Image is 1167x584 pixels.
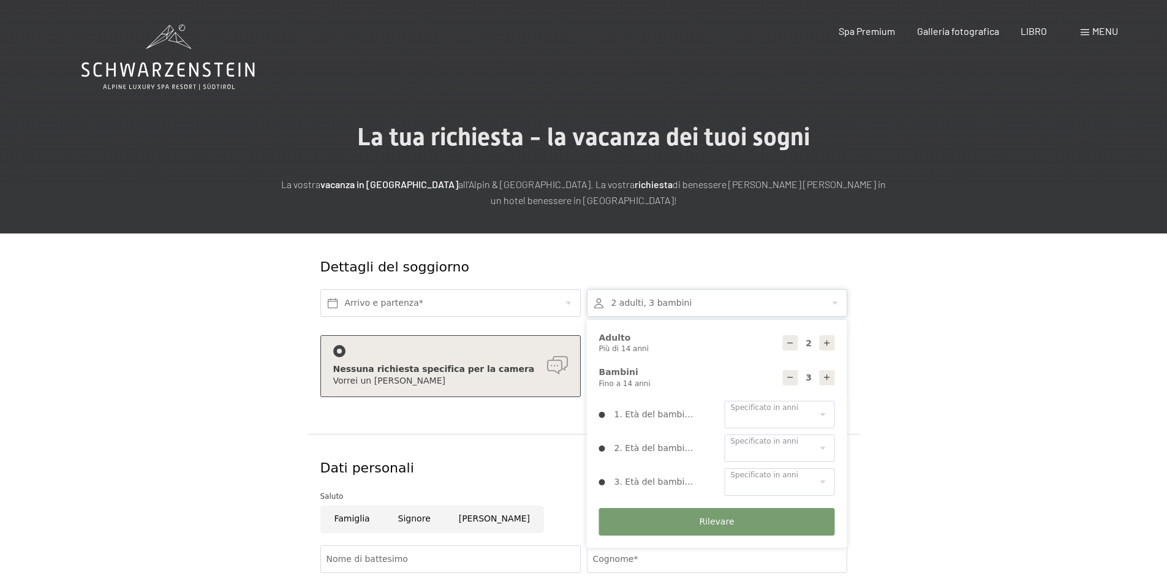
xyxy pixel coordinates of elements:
a: Spa Premium [839,25,895,37]
a: LIBRO [1021,25,1047,37]
font: La vostra [281,178,320,190]
font: La tua richiesta - la vacanza dei tuoi sogni [357,123,810,151]
font: Saluto [320,492,344,501]
button: Rilevare [599,508,835,536]
font: menu [1092,25,1118,37]
font: Nessuna richiesta specifica per la camera [333,364,535,374]
a: Galleria fotografica [917,25,999,37]
font: Dati personali [320,460,414,476]
font: Rilevare [699,517,734,526]
font: all'Alpin & [GEOGRAPHIC_DATA]. La vostra [458,178,635,190]
font: Dettagli del soggiorno [320,259,469,275]
font: Vorrei un [PERSON_NAME] [333,376,445,385]
font: richiesta [635,178,673,190]
font: vacanza in [GEOGRAPHIC_DATA] [320,178,458,190]
font: di benessere [PERSON_NAME] [PERSON_NAME] in un hotel benessere in [GEOGRAPHIC_DATA]! [491,178,886,206]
